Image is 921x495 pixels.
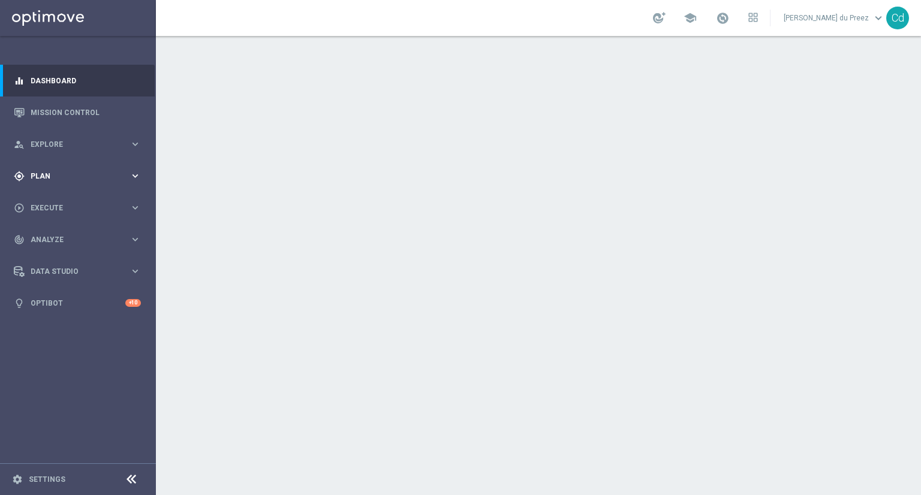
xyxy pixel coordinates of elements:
button: person_search Explore keyboard_arrow_right [13,140,142,149]
span: school [684,11,697,25]
button: Data Studio keyboard_arrow_right [13,267,142,276]
span: Analyze [31,236,130,243]
i: keyboard_arrow_right [130,265,141,277]
i: person_search [14,139,25,150]
div: Optibot [14,287,141,319]
i: gps_fixed [14,171,25,182]
i: keyboard_arrow_right [130,138,141,150]
span: keyboard_arrow_down [872,11,885,25]
i: keyboard_arrow_right [130,202,141,213]
a: Dashboard [31,65,141,96]
button: track_changes Analyze keyboard_arrow_right [13,235,142,245]
span: Plan [31,173,130,180]
div: Explore [14,139,130,150]
i: track_changes [14,234,25,245]
a: Settings [29,476,65,483]
div: Plan [14,171,130,182]
span: Explore [31,141,130,148]
div: Mission Control [14,96,141,128]
i: keyboard_arrow_right [130,170,141,182]
i: lightbulb [14,298,25,309]
a: Optibot [31,287,125,319]
div: Analyze [14,234,130,245]
span: Data Studio [31,268,130,275]
a: Mission Control [31,96,141,128]
div: Execute [14,203,130,213]
button: lightbulb Optibot +10 [13,298,142,308]
div: Cd [886,7,909,29]
button: equalizer Dashboard [13,76,142,86]
div: Dashboard [14,65,141,96]
div: Data Studio [14,266,130,277]
i: keyboard_arrow_right [130,234,141,245]
a: [PERSON_NAME] du Preezkeyboard_arrow_down [782,9,886,27]
button: gps_fixed Plan keyboard_arrow_right [13,171,142,181]
button: play_circle_outline Execute keyboard_arrow_right [13,203,142,213]
i: settings [12,474,23,485]
button: Mission Control [13,108,142,117]
div: +10 [125,299,141,307]
i: equalizer [14,76,25,86]
i: play_circle_outline [14,203,25,213]
span: Execute [31,204,130,212]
